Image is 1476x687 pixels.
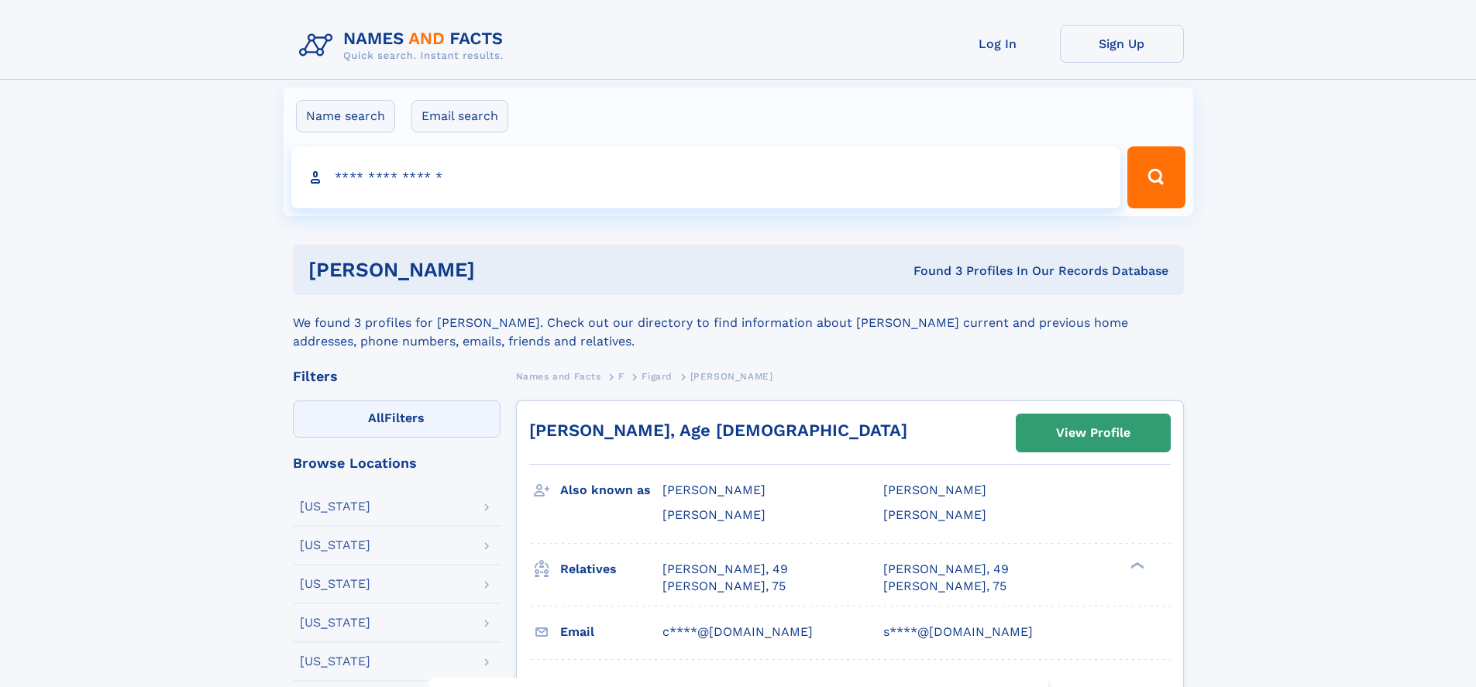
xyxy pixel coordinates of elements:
[1017,414,1170,452] a: View Profile
[308,260,694,280] h1: [PERSON_NAME]
[560,556,662,582] h3: Relatives
[690,371,773,382] span: [PERSON_NAME]
[411,100,508,132] label: Email search
[1056,415,1130,451] div: View Profile
[1127,560,1145,570] div: ❯
[662,483,766,497] span: [PERSON_NAME]
[1060,25,1184,63] a: Sign Up
[662,561,788,578] a: [PERSON_NAME], 49
[293,400,501,438] label: Filters
[300,655,370,668] div: [US_STATE]
[662,578,786,595] a: [PERSON_NAME], 75
[529,421,907,440] a: [PERSON_NAME], Age [DEMOGRAPHIC_DATA]
[883,561,1009,578] a: [PERSON_NAME], 49
[883,483,986,497] span: [PERSON_NAME]
[694,263,1168,280] div: Found 3 Profiles In Our Records Database
[1127,146,1185,208] button: Search Button
[883,507,986,522] span: [PERSON_NAME]
[642,366,673,386] a: Figard
[293,295,1184,351] div: We found 3 profiles for [PERSON_NAME]. Check out our directory to find information about [PERSON_...
[560,477,662,503] h3: Also known as
[883,578,1006,595] a: [PERSON_NAME], 75
[642,371,673,382] span: Figard
[516,366,601,386] a: Names and Facts
[293,25,516,67] img: Logo Names and Facts
[293,456,501,470] div: Browse Locations
[618,371,624,382] span: F
[300,578,370,590] div: [US_STATE]
[300,539,370,551] div: [US_STATE]
[560,619,662,645] h3: Email
[296,100,395,132] label: Name search
[662,507,766,522] span: [PERSON_NAME]
[368,410,384,425] span: All
[293,369,501,383] div: Filters
[300,617,370,629] div: [US_STATE]
[300,500,370,513] div: [US_STATE]
[291,146,1121,208] input: search input
[936,25,1060,63] a: Log In
[618,366,624,386] a: F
